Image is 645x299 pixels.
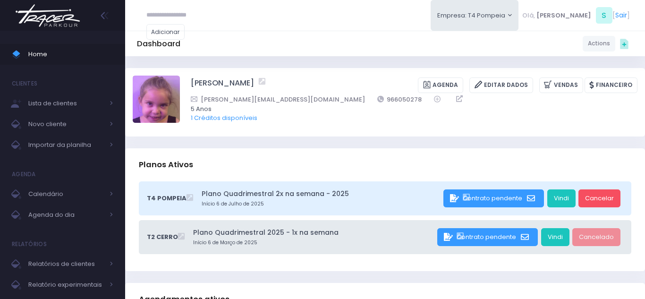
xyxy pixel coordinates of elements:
span: Relatório experimentais [28,279,104,291]
h4: Clientes [12,74,37,93]
a: Sair [615,10,627,20]
a: Vendas [539,77,583,93]
span: Lista de clientes [28,97,104,110]
h4: Agenda [12,165,36,184]
a: Cancelar [578,189,620,207]
h4: Relatórios [12,235,47,254]
h5: Dashboard [137,39,180,49]
span: T2 Cerro [147,232,178,242]
img: Bella Mandelli [133,76,180,123]
span: Home [28,48,113,60]
a: 1 Créditos disponíveis [191,113,257,122]
span: Contrato pendente [457,232,516,241]
a: Financeiro [585,77,637,93]
a: Adicionar [146,24,185,40]
span: Olá, [522,11,535,20]
span: Importar da planilha [28,139,104,151]
a: Plano Quadrimestral 2x na semana - 2025 [202,189,441,199]
a: 966050278 [377,94,422,104]
a: Editar Dados [469,77,533,93]
a: [PERSON_NAME] [191,77,254,93]
span: T4 Pompeia [147,194,187,203]
span: Agenda do dia [28,209,104,221]
div: [ ] [518,5,633,26]
small: Início 6 de Julho de 2025 [202,200,441,208]
span: [PERSON_NAME] [536,11,591,20]
small: Início 6 de Março de 2025 [193,239,434,247]
span: Contrato pendente [463,194,522,203]
span: S [596,7,612,24]
span: Novo cliente [28,118,104,130]
a: Agenda [418,77,463,93]
h3: Planos Ativos [139,151,193,178]
div: Quick actions [615,34,633,52]
a: Actions [583,36,615,51]
span: 5 Anos [191,104,625,114]
a: Vindi [547,189,576,207]
a: Plano Quadrimestral 2025 - 1x na semana [193,228,434,238]
span: Calendário [28,188,104,200]
span: Relatórios de clientes [28,258,104,270]
label: Alterar foto de perfil [133,76,180,126]
a: Vindi [541,228,569,246]
a: [PERSON_NAME][EMAIL_ADDRESS][DOMAIN_NAME] [191,94,365,104]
